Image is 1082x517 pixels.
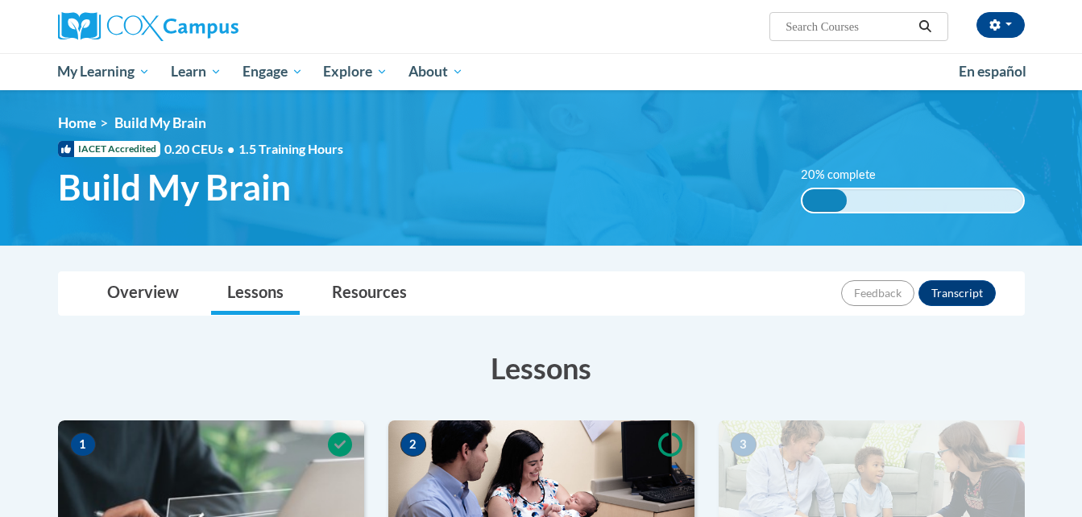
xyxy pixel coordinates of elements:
a: My Learning [48,53,161,90]
a: Explore [313,53,398,90]
span: 0.20 CEUs [164,140,238,158]
a: Overview [91,272,195,315]
a: Cox Campus [58,12,364,41]
a: Learn [160,53,232,90]
a: Lessons [211,272,300,315]
span: Build My Brain [114,114,206,131]
label: 20% complete [801,166,893,184]
button: Transcript [918,280,996,306]
button: Feedback [841,280,914,306]
button: Search [913,17,937,36]
span: Build My Brain [58,166,291,209]
a: En español [948,55,1037,89]
a: Resources [316,272,423,315]
div: 20% complete [802,189,847,212]
img: Cox Campus [58,12,238,41]
span: My Learning [57,62,150,81]
span: En español [959,63,1026,80]
span: Explore [323,62,388,81]
span: Learn [171,62,222,81]
span: • [227,141,234,156]
div: Main menu [34,53,1049,90]
h3: Lessons [58,348,1025,388]
span: 2 [400,432,426,457]
a: Home [58,114,96,131]
a: About [398,53,474,90]
span: IACET Accredited [58,141,160,157]
a: Engage [232,53,313,90]
button: Account Settings [976,12,1025,38]
span: 1 [70,432,96,457]
span: 1.5 Training Hours [238,141,343,156]
span: Engage [243,62,303,81]
span: 3 [731,432,757,457]
span: About [408,62,463,81]
input: Search Courses [784,17,913,36]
